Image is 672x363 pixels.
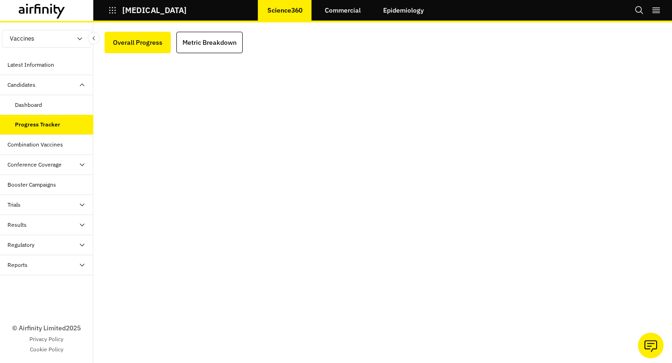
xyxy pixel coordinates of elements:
[108,2,187,18] button: [MEDICAL_DATA]
[7,221,27,229] div: Results
[7,241,35,249] div: Regulatory
[7,61,54,69] div: Latest Information
[2,30,91,48] button: Vaccines
[113,36,162,49] div: Overall Progress
[106,59,659,349] iframe: Interactive or visual content
[7,81,35,89] div: Candidates
[7,161,62,169] div: Conference Coverage
[638,333,664,358] button: Ask our analysts
[12,323,81,333] p: © Airfinity Limited 2025
[635,2,644,18] button: Search
[15,120,60,129] div: Progress Tracker
[88,32,100,44] button: Close Sidebar
[182,36,237,49] div: Metric Breakdown
[122,6,187,14] p: [MEDICAL_DATA]
[29,335,63,343] a: Privacy Policy
[267,7,302,14] p: Science360
[7,181,56,189] div: Booster Campaigns
[7,261,28,269] div: Reports
[7,140,63,149] div: Combination Vaccines
[15,101,42,109] div: Dashboard
[30,345,63,354] a: Cookie Policy
[7,201,21,209] div: Trials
